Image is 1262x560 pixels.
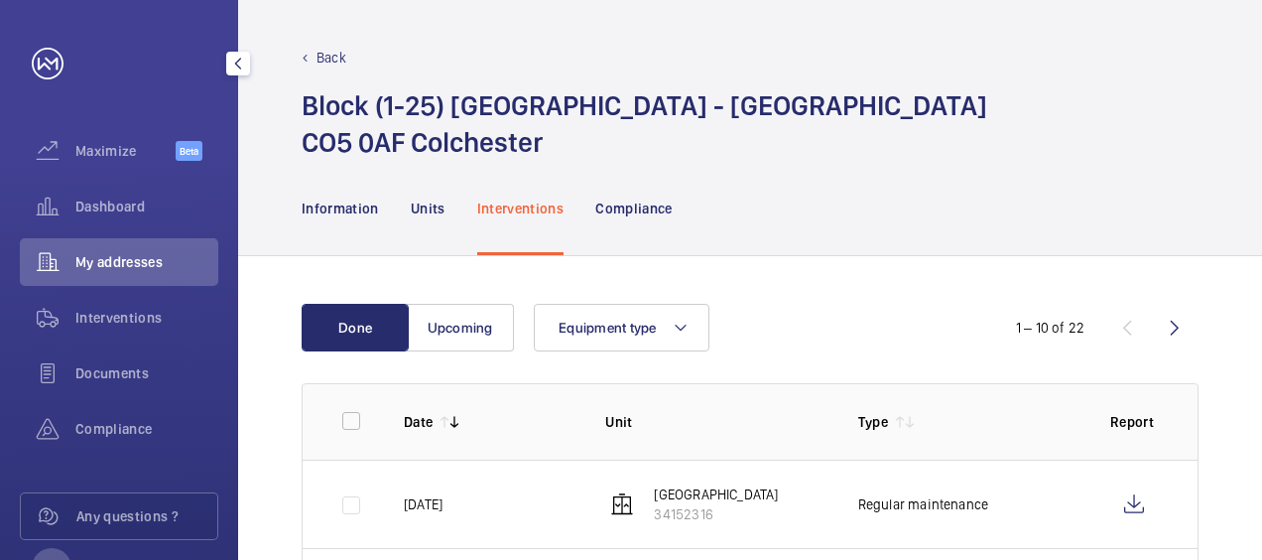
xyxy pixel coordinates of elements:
[595,199,673,218] p: Compliance
[176,141,202,161] span: Beta
[75,252,218,272] span: My addresses
[302,304,409,351] button: Done
[76,506,217,526] span: Any questions ?
[858,494,988,514] p: Regular maintenance
[559,320,657,336] span: Equipment type
[605,412,825,432] p: Unit
[1110,412,1158,432] p: Report
[75,308,218,328] span: Interventions
[654,504,778,524] p: 34152316
[404,412,433,432] p: Date
[302,87,987,161] h1: Block (1-25) [GEOGRAPHIC_DATA] - [GEOGRAPHIC_DATA] CO5 0AF Colchester
[477,199,565,218] p: Interventions
[1016,318,1084,338] div: 1 – 10 of 22
[75,363,218,383] span: Documents
[75,419,218,439] span: Compliance
[75,197,218,216] span: Dashboard
[75,141,176,161] span: Maximize
[407,304,514,351] button: Upcoming
[610,492,634,516] img: elevator.svg
[654,485,778,504] p: [GEOGRAPHIC_DATA]
[858,412,888,432] p: Type
[411,199,445,218] p: Units
[302,199,379,218] p: Information
[534,304,709,351] button: Equipment type
[316,48,346,68] p: Back
[404,494,442,514] p: [DATE]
